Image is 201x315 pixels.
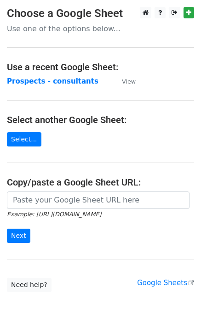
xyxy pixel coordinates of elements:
[7,191,190,209] input: Paste your Google Sheet URL here
[137,279,194,287] a: Google Sheets
[7,211,101,218] small: Example: [URL][DOMAIN_NAME]
[7,177,194,188] h4: Copy/paste a Google Sheet URL:
[7,7,194,20] h3: Choose a Google Sheet
[7,132,41,146] a: Select...
[7,62,194,73] h4: Use a recent Google Sheet:
[7,114,194,125] h4: Select another Google Sheet:
[122,78,136,85] small: View
[7,278,52,292] a: Need help?
[7,77,98,85] a: Prospects - consultants
[7,24,194,34] p: Use one of the options below...
[113,77,136,85] a: View
[7,229,30,243] input: Next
